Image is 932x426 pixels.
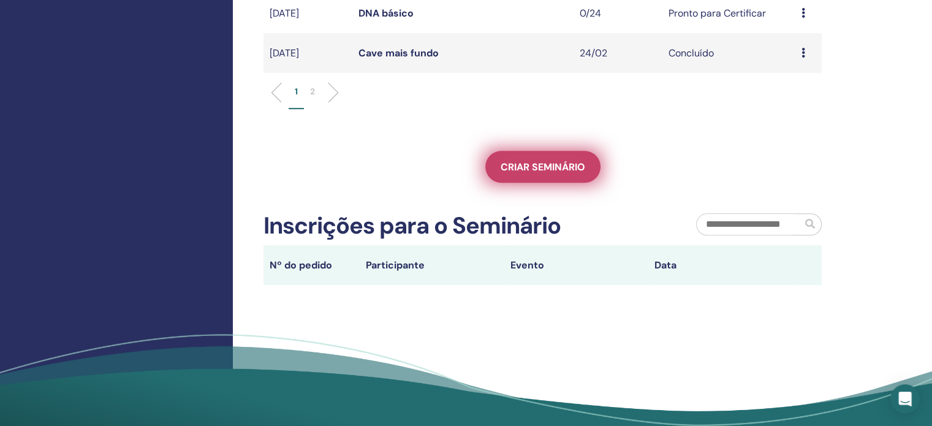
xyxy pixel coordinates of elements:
[270,47,299,59] font: [DATE]
[485,151,600,183] a: Criar seminário
[510,259,544,272] font: Evento
[295,86,298,97] font: 1
[669,47,714,59] font: Concluído
[890,384,920,414] div: Abra o Intercom Messenger
[270,7,299,20] font: [DATE]
[654,259,676,272] font: Data
[669,7,766,20] font: Pronto para Certificar
[310,86,315,97] font: 2
[580,7,601,20] font: 0/24
[580,47,607,59] font: 24/02
[358,47,439,59] a: Cave mais fundo
[358,7,414,20] a: DNA básico
[270,259,332,272] font: Nº do pedido
[366,259,425,272] font: Participante
[263,210,561,241] font: Inscrições para o Seminário
[501,161,585,173] font: Criar seminário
